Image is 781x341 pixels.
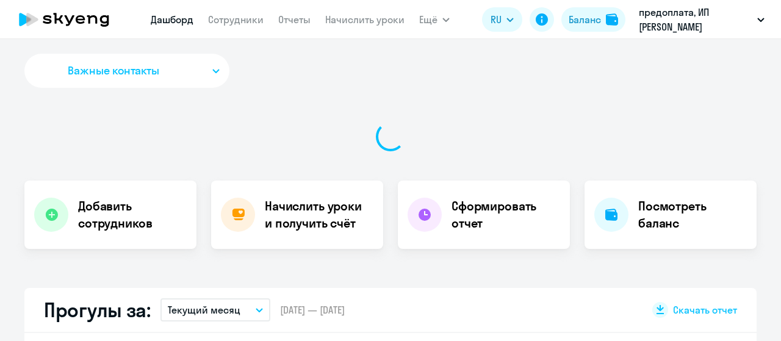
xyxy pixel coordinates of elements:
h4: Начислить уроки и получить счёт [265,198,371,232]
button: Ещё [419,7,450,32]
p: Текущий месяц [168,303,240,317]
button: предоплата, ИП [PERSON_NAME] [633,5,771,34]
button: Важные контакты [24,54,229,88]
a: Отчеты [278,13,311,26]
button: Балансbalance [561,7,625,32]
span: Скачать отчет [673,303,737,317]
a: Сотрудники [208,13,264,26]
button: Текущий месяц [160,298,270,321]
span: Ещё [419,12,437,27]
p: предоплата, ИП [PERSON_NAME] [639,5,752,34]
img: balance [606,13,618,26]
span: [DATE] — [DATE] [280,303,345,317]
h4: Сформировать отчет [452,198,560,232]
button: RU [482,7,522,32]
h4: Посмотреть баланс [638,198,747,232]
a: Начислить уроки [325,13,405,26]
div: Баланс [569,12,601,27]
h2: Прогулы за: [44,298,151,322]
span: RU [491,12,502,27]
span: Важные контакты [68,63,159,79]
h4: Добавить сотрудников [78,198,187,232]
a: Дашборд [151,13,193,26]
